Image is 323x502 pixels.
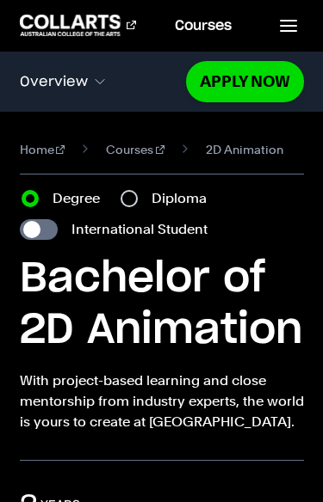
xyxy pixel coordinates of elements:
a: Courses [106,139,165,160]
a: Home [20,139,65,160]
a: Apply Now [186,61,304,101]
label: Diploma [152,188,217,209]
button: Overview [20,64,186,100]
p: With project-based learning and close mentorship from industry experts, the world is yours to cre... [20,370,304,432]
div: Go to homepage [20,15,136,36]
h1: Bachelor of 2D Animation [20,254,304,357]
span: Overview [20,74,88,89]
label: Degree [53,188,110,209]
label: International Student [71,219,208,240]
span: 2D Animation [206,139,283,160]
